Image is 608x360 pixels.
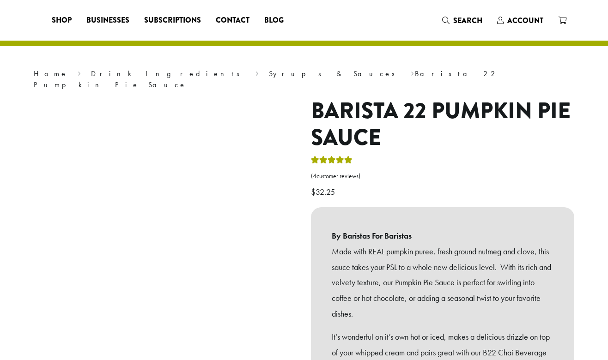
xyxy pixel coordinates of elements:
[255,65,259,79] span: ›
[311,186,316,197] span: $
[34,69,68,78] a: Home
[91,69,246,78] a: Drink Ingredients
[311,186,337,197] bdi: 32.25
[490,13,551,28] a: Account
[269,69,401,78] a: Syrups & Sauces
[435,13,490,28] a: Search
[313,172,316,180] span: 4
[216,15,249,26] span: Contact
[264,15,284,26] span: Blog
[208,13,257,28] a: Contact
[507,15,543,26] span: Account
[144,15,201,26] span: Subscriptions
[86,15,129,26] span: Businesses
[257,13,291,28] a: Blog
[311,98,574,151] h1: Barista 22 Pumpkin Pie Sauce
[311,172,574,181] a: (4customer reviews)
[453,15,482,26] span: Search
[79,13,137,28] a: Businesses
[44,13,79,28] a: Shop
[52,15,72,26] span: Shop
[137,13,208,28] a: Subscriptions
[78,65,81,79] span: ›
[332,244,553,322] p: Made with REAL pumpkin puree, fresh ground nutmeg and clove, this sauce takes your PSL to a whole...
[411,65,414,79] span: ›
[311,155,353,168] div: Rated 5.00 out of 5
[34,68,574,90] nav: Breadcrumb
[332,228,553,244] b: By Baristas For Baristas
